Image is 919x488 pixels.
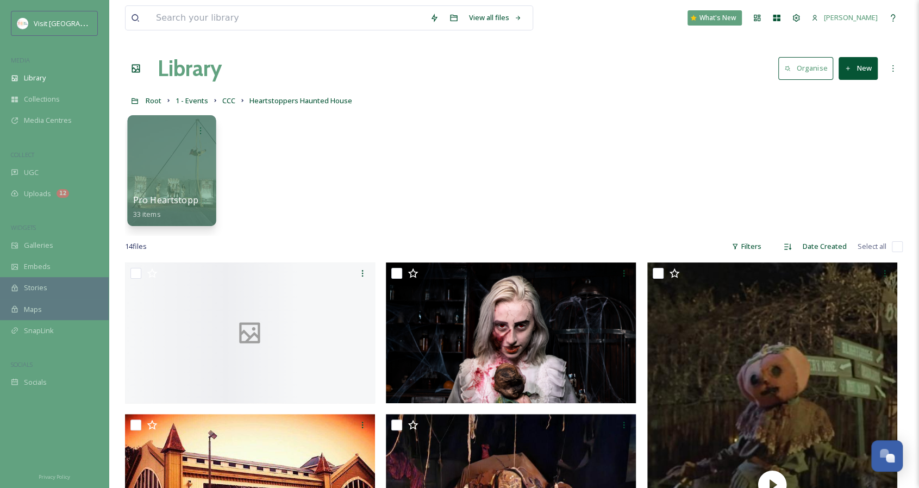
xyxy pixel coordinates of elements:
div: 12 [57,189,69,198]
span: COLLECT [11,151,34,159]
a: CCC [222,94,235,107]
a: 1 - Events [176,94,208,107]
div: Filters [726,236,767,257]
span: Pro Heartstoppers Content [133,194,248,206]
span: 1 - Events [176,96,208,105]
span: Privacy Policy [39,473,70,480]
div: Date Created [797,236,852,257]
span: Select all [858,241,886,252]
a: Root [146,94,161,107]
span: Stories [24,283,47,293]
span: Embeds [24,261,51,272]
span: Collections [24,94,60,104]
span: Media Centres [24,115,72,126]
span: Galleries [24,240,53,251]
span: Heartstoppers Haunted House [249,96,352,105]
span: Uploads [24,189,51,199]
input: Search your library [151,6,424,30]
span: MEDIA [11,56,30,64]
span: SOCIALS [11,360,33,368]
button: Open Chat [871,440,903,472]
span: [PERSON_NAME] [824,12,878,22]
span: CCC [222,96,235,105]
span: Visit [GEOGRAPHIC_DATA][PERSON_NAME] [34,18,172,28]
img: images.png [17,18,28,29]
a: Privacy Policy [39,470,70,483]
button: New [839,57,878,79]
span: SnapLink [24,326,54,336]
span: Root [146,96,161,105]
span: Maps [24,304,42,315]
a: Heartstoppers Haunted House [249,94,352,107]
a: What's New [687,10,742,26]
span: 14 file s [125,241,147,252]
a: View all files [464,7,527,28]
span: Library [24,73,46,83]
span: UGC [24,167,39,178]
span: WIDGETS [11,223,36,232]
img: 1.png [386,262,636,403]
a: Library [158,52,222,85]
span: Socials [24,377,47,387]
button: Organise [778,57,833,79]
a: Pro Heartstoppers Content33 items [133,195,248,219]
a: [PERSON_NAME] [806,7,883,28]
a: Organise [778,57,839,79]
span: 33 items [133,209,161,218]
